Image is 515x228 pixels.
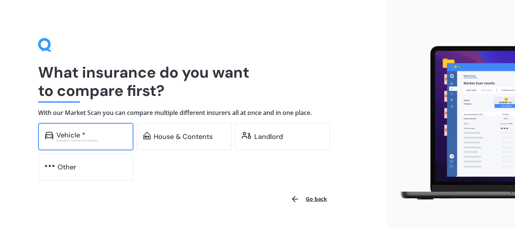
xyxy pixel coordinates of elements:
button: Go back [286,190,332,208]
div: Vehicle * [56,131,85,139]
img: landlord.470ea2398dcb263567d0.svg [242,132,251,139]
img: home-and-contents.b802091223b8502ef2dd.svg [143,132,151,139]
div: Landlord [254,133,283,140]
img: laptop.webp [392,43,515,203]
div: Other [58,163,76,171]
img: other.81dba5aafe580aa69f38.svg [45,162,55,170]
div: House & Contents [154,133,213,140]
h1: What insurance do you want to compare first? [38,63,348,100]
h4: With our Market Scan you can compare multiple different insurers all at once and in one place. [38,109,348,117]
div: Excludes commercial vehicles [56,139,127,142]
img: car.f15378c7a67c060ca3f3.svg [45,132,53,139]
